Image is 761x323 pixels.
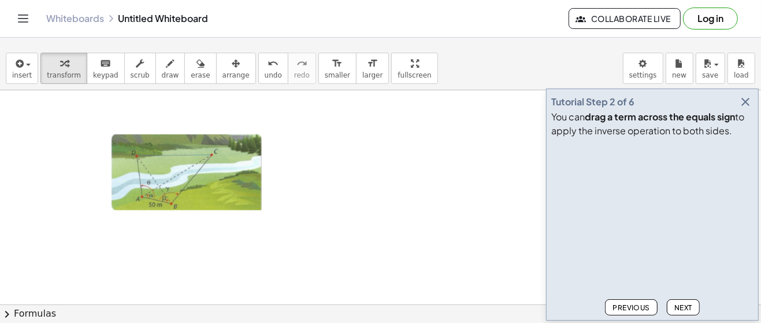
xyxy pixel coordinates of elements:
span: Collaborate Live [578,13,671,24]
span: larger [362,71,383,79]
i: format_size [332,57,343,71]
button: draw [155,53,185,84]
span: new [672,71,686,79]
button: Previous [605,299,658,315]
span: load [734,71,749,79]
button: save [696,53,725,84]
b: drag a term across the equals sign [585,111,735,123]
i: format_size [367,57,378,71]
div: Tutorial Step 2 of 6 [551,95,634,109]
button: load [727,53,755,84]
span: undo [265,71,282,79]
span: scrub [131,71,150,79]
span: Next [674,303,692,312]
i: redo [296,57,307,71]
button: keyboardkeypad [87,53,125,84]
span: smaller [325,71,350,79]
span: save [702,71,718,79]
button: Next [667,299,700,315]
i: undo [268,57,279,71]
i: keyboard [100,57,111,71]
button: transform [40,53,87,84]
span: redo [294,71,310,79]
button: format_sizesmaller [318,53,357,84]
button: Toggle navigation [14,9,32,28]
span: fullscreen [398,71,431,79]
button: Collaborate Live [569,8,681,29]
span: keypad [93,71,118,79]
button: insert [6,53,38,84]
button: scrub [124,53,156,84]
div: You can to apply the inverse operation to both sides. [551,110,753,138]
a: Whiteboards [46,13,104,24]
button: format_sizelarger [356,53,389,84]
span: erase [191,71,210,79]
button: Log in [683,8,738,30]
button: erase [184,53,216,84]
span: draw [162,71,179,79]
button: undoundo [258,53,288,84]
span: Previous [612,303,650,312]
span: settings [629,71,657,79]
button: arrange [216,53,256,84]
button: redoredo [288,53,316,84]
span: transform [47,71,81,79]
span: insert [12,71,32,79]
span: arrange [222,71,250,79]
button: settings [623,53,663,84]
button: fullscreen [391,53,437,84]
button: new [666,53,693,84]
